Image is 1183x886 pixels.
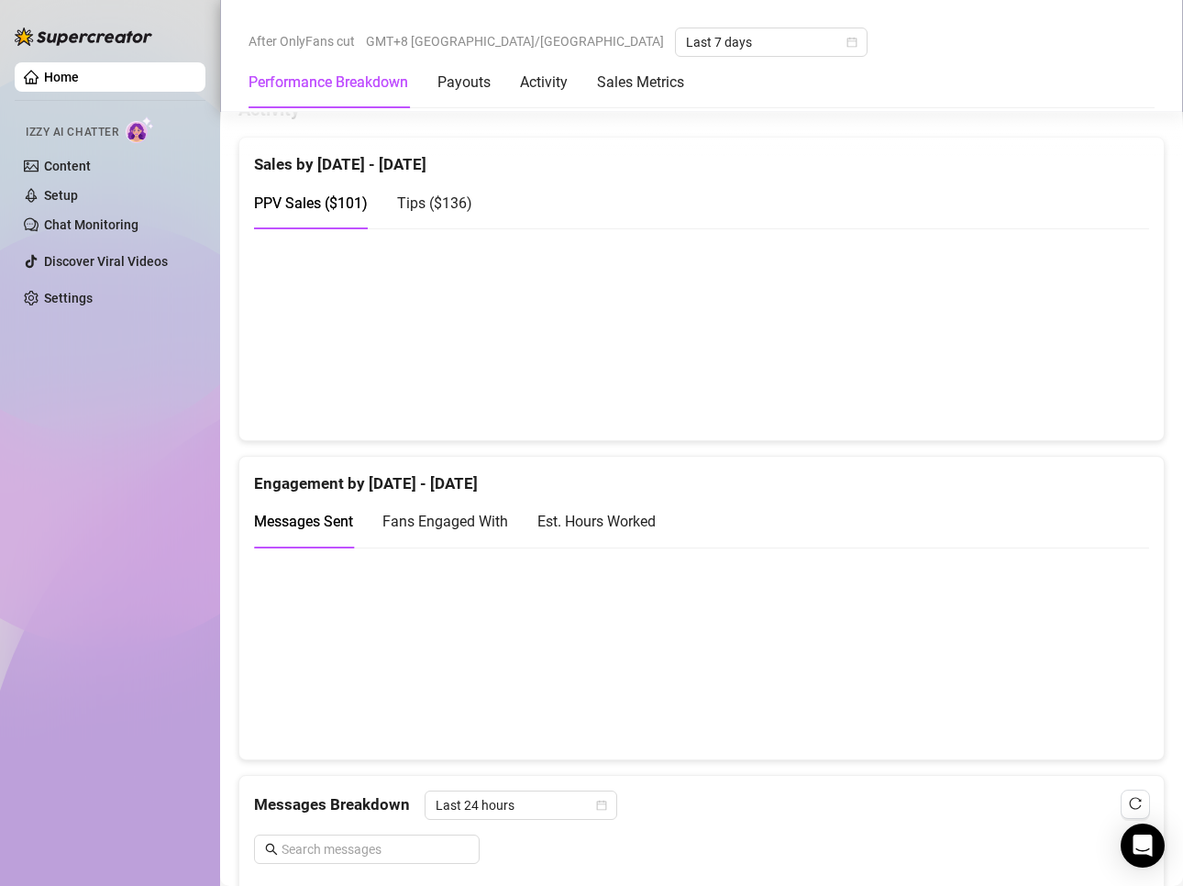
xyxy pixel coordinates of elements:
a: Home [44,70,79,84]
input: Search messages [282,839,469,859]
span: After OnlyFans cut [249,28,355,55]
span: calendar [596,800,607,811]
span: Last 24 hours [436,792,606,819]
a: Chat Monitoring [44,217,138,232]
span: reload [1129,797,1142,810]
div: Est. Hours Worked [537,510,656,533]
img: AI Chatter [126,116,154,143]
span: Tips ( $136 ) [397,194,472,212]
div: Sales Metrics [597,72,684,94]
a: Settings [44,291,93,305]
div: Engagement by [DATE] - [DATE] [254,457,1149,496]
a: Discover Viral Videos [44,254,168,269]
span: Izzy AI Chatter [26,124,118,141]
div: Performance Breakdown [249,72,408,94]
span: Fans Engaged With [382,513,508,530]
div: Payouts [437,72,491,94]
span: Last 7 days [686,28,857,56]
span: search [265,843,278,856]
span: Messages Sent [254,513,353,530]
a: Setup [44,188,78,203]
div: Sales by [DATE] - [DATE] [254,138,1149,177]
span: calendar [846,37,857,48]
div: Messages Breakdown [254,791,1149,820]
div: Activity [520,72,568,94]
span: PPV Sales ( $101 ) [254,194,368,212]
img: logo-BBDzfeDw.svg [15,28,152,46]
span: GMT+8 [GEOGRAPHIC_DATA]/[GEOGRAPHIC_DATA] [366,28,664,55]
a: Content [44,159,91,173]
div: Open Intercom Messenger [1121,824,1165,868]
